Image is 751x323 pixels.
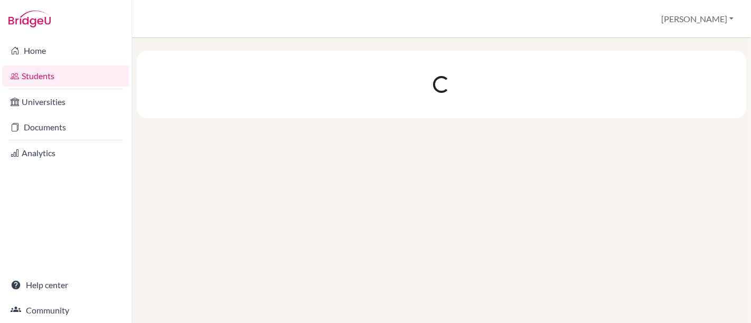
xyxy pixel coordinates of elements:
a: Analytics [2,142,129,164]
a: Universities [2,91,129,112]
a: Community [2,300,129,321]
a: Home [2,40,129,61]
a: Documents [2,117,129,138]
button: [PERSON_NAME] [656,9,738,29]
a: Students [2,65,129,87]
a: Help center [2,274,129,296]
img: Bridge-U [8,11,51,27]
